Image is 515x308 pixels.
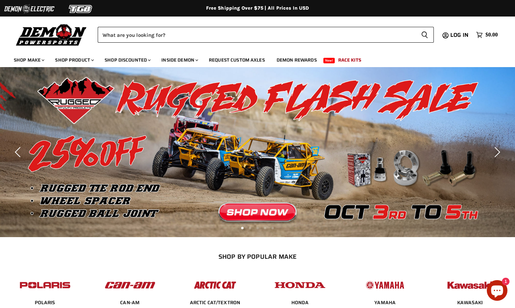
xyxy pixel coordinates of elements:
span: $0.00 [485,32,498,38]
a: CAN-AM [120,299,140,306]
li: Page dot 5 [271,227,274,229]
img: POPULAR_MAKE_logo_1_adc20308-ab24-48c4-9fac-e3c1a623d575.jpg [103,275,157,296]
img: POPULAR_MAKE_logo_3_027535af-6171-4c5e-a9bc-f0eccd05c5d6.jpg [188,275,242,296]
a: Race Kits [333,53,366,67]
a: Request Custom Axles [204,53,270,67]
input: Search [98,27,416,43]
img: POPULAR_MAKE_logo_5_20258e7f-293c-4aac-afa8-159eaa299126.jpg [358,275,412,296]
li: Page dot 4 [264,227,266,229]
a: $0.00 [473,30,501,40]
span: New! [323,58,335,63]
li: Page dot 1 [241,227,244,229]
a: POLARIS [35,299,55,306]
span: Log in [450,31,469,39]
h2: SHOP BY POPULAR MAKE [9,253,507,260]
a: Shop Make [9,53,49,67]
ul: Main menu [9,50,496,67]
img: POPULAR_MAKE_logo_6_76e8c46f-2d1e-4ecc-b320-194822857d41.jpg [443,275,497,296]
li: Page dot 3 [256,227,259,229]
img: TGB Logo 2 [55,2,107,15]
a: Demon Rewards [271,53,322,67]
form: Product [98,27,434,43]
a: HONDA [291,299,309,306]
img: Demon Electric Logo 2 [3,2,55,15]
button: Next [489,145,503,159]
button: Search [416,27,434,43]
li: Page dot 2 [249,227,251,229]
a: YAMAHA [374,299,396,306]
inbox-online-store-chat: Shopify online store chat [485,280,509,302]
a: ARCTIC CAT/TEXTRON [190,299,240,306]
img: POPULAR_MAKE_logo_2_dba48cf1-af45-46d4-8f73-953a0f002620.jpg [18,275,72,296]
img: Demon Powersports [14,22,89,47]
img: POPULAR_MAKE_logo_4_4923a504-4bac-4306-a1be-165a52280178.jpg [273,275,327,296]
a: Log in [447,32,473,38]
a: Shop Product [50,53,98,67]
button: Previous [12,145,26,159]
a: Inside Demon [156,53,202,67]
a: Shop Discounted [99,53,155,67]
a: KAWASAKI [457,299,483,306]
